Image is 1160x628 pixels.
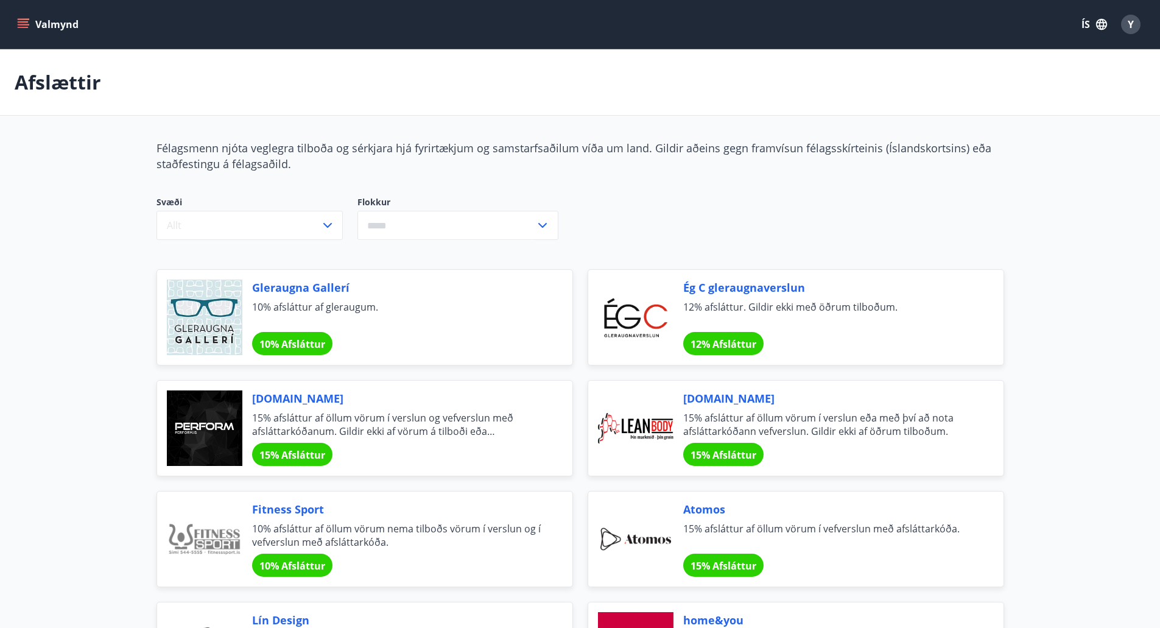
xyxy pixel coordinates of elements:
[683,501,974,517] span: Atomos
[1128,18,1134,31] span: Y
[15,13,83,35] button: menu
[357,196,558,208] label: Flokkur
[691,559,756,573] span: 15% Afsláttur
[167,219,181,232] span: Allt
[683,390,974,406] span: [DOMAIN_NAME]
[252,501,543,517] span: Fitness Sport
[252,280,543,295] span: Gleraugna Gallerí
[156,211,343,240] button: Allt
[259,337,325,351] span: 10% Afsláttur
[691,337,756,351] span: 12% Afsláttur
[252,300,543,327] span: 10% afsláttur af gleraugum.
[252,612,543,628] span: Lín Design
[252,411,543,438] span: 15% afsláttur af öllum vörum í verslun og vefverslun með afsláttarkóðanum. Gildir ekki af vörum á...
[15,69,101,96] p: Afslættir
[683,411,974,438] span: 15% afsláttur af öllum vörum í verslun eða með því að nota afsláttarkóðann vefverslun. Gildir ekk...
[683,300,974,327] span: 12% afsláttur. Gildir ekki með öðrum tilboðum.
[691,448,756,462] span: 15% Afsláttur
[252,522,543,549] span: 10% afsláttur af öllum vörum nema tilboðs vörum í verslun og í vefverslun með afsláttarkóða.
[683,612,974,628] span: home&you
[1075,13,1114,35] button: ÍS
[156,141,991,171] span: Félagsmenn njóta veglegra tilboða og sérkjara hjá fyrirtækjum og samstarfsaðilum víða um land. Gi...
[683,522,974,549] span: 15% afsláttur af öllum vörum í vefverslun með afsláttarkóða.
[156,196,343,211] span: Svæði
[1116,10,1145,39] button: Y
[683,280,974,295] span: Ég C gleraugnaverslun
[259,559,325,573] span: 10% Afsláttur
[259,448,325,462] span: 15% Afsláttur
[252,390,543,406] span: [DOMAIN_NAME]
